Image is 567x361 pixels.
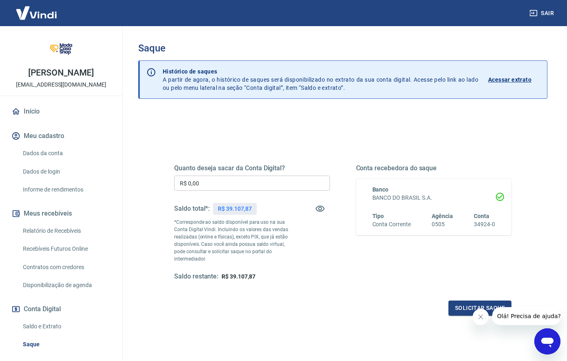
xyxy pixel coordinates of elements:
a: Disponibilização de agenda [20,277,112,294]
button: Solicitar saque [448,301,511,316]
a: Dados da conta [20,145,112,162]
p: Histórico de saques [163,67,478,76]
h5: Quanto deseja sacar da Conta Digital? [174,164,330,172]
a: Saldo e Extrato [20,318,112,335]
p: R$ 39.107,87 [218,205,251,213]
span: Conta [474,213,489,219]
h5: Saldo restante: [174,272,218,281]
p: [PERSON_NAME] [28,69,94,77]
span: Olá! Precisa de ajuda? [5,6,69,12]
iframe: Fechar mensagem [473,309,489,325]
a: Contratos com credores [20,259,112,276]
a: Saque [20,336,112,353]
iframe: Botão para abrir a janela de mensagens [534,328,560,354]
button: Sair [528,6,557,21]
button: Meus recebíveis [10,205,112,223]
span: Agência [432,213,453,219]
h6: Conta Corrente [372,220,411,229]
span: Banco [372,186,389,193]
a: Dados de login [20,163,112,180]
h6: 0505 [432,220,453,229]
p: Acessar extrato [488,76,531,84]
img: Vindi [10,0,63,25]
button: Conta Digital [10,300,112,318]
img: c758f2a9-5ffc-4372-838b-ab45552dd471.jpeg [45,33,78,65]
p: [EMAIL_ADDRESS][DOMAIN_NAME] [16,80,106,89]
a: Início [10,103,112,120]
a: Relatório de Recebíveis [20,223,112,239]
p: *Corresponde ao saldo disponível para uso na sua Conta Digital Vindi. Incluindo os valores das ve... [174,218,291,263]
h3: Saque [138,42,547,54]
a: Recebíveis Futuros Online [20,241,112,257]
h6: 34924-0 [474,220,495,229]
a: Acessar extrato [488,67,540,92]
a: Informe de rendimentos [20,181,112,198]
p: A partir de agora, o histórico de saques será disponibilizado no extrato da sua conta digital. Ac... [163,67,478,92]
h5: Saldo total*: [174,205,210,213]
span: R$ 39.107,87 [222,273,255,280]
h5: Conta recebedora do saque [356,164,512,172]
iframe: Mensagem da empresa [492,307,560,325]
button: Meu cadastro [10,127,112,145]
h6: BANCO DO BRASIL S.A. [372,194,495,202]
span: Tipo [372,213,384,219]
